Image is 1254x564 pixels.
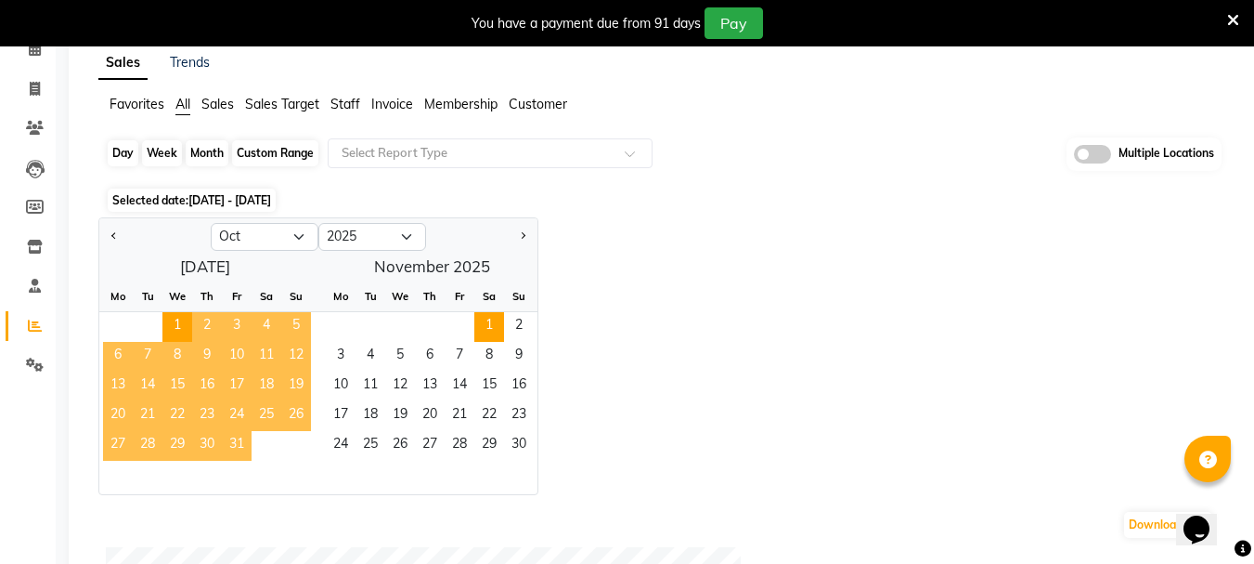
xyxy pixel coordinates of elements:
[474,401,504,431] span: 22
[252,342,281,372] span: 11
[162,342,192,372] div: Wednesday, October 8, 2025
[281,342,311,372] div: Sunday, October 12, 2025
[245,96,319,112] span: Sales Target
[192,312,222,342] div: Thursday, October 2, 2025
[252,372,281,401] div: Saturday, October 18, 2025
[222,312,252,342] div: Friday, October 3, 2025
[281,312,311,342] span: 5
[504,312,534,342] span: 2
[103,342,133,372] div: Monday, October 6, 2025
[192,342,222,372] div: Thursday, October 9, 2025
[192,431,222,461] span: 30
[415,401,445,431] span: 20
[192,372,222,401] div: Thursday, October 16, 2025
[326,372,356,401] span: 10
[222,431,252,461] span: 31
[175,96,190,112] span: All
[415,401,445,431] div: Thursday, November 20, 2025
[385,282,415,311] div: We
[415,282,445,311] div: Th
[474,431,504,461] span: 29
[222,342,252,372] div: Friday, October 10, 2025
[445,401,474,431] div: Friday, November 21, 2025
[504,282,534,311] div: Su
[98,46,148,80] a: Sales
[192,342,222,372] span: 9
[504,312,534,342] div: Sunday, November 2, 2025
[192,282,222,311] div: Th
[445,431,474,461] div: Friday, November 28, 2025
[474,401,504,431] div: Saturday, November 22, 2025
[162,312,192,342] div: Wednesday, October 1, 2025
[281,282,311,311] div: Su
[371,96,413,112] span: Invoice
[415,372,445,401] span: 13
[445,372,474,401] span: 14
[222,312,252,342] span: 3
[252,401,281,431] div: Saturday, October 25, 2025
[474,312,504,342] div: Saturday, November 1, 2025
[162,431,192,461] span: 29
[252,342,281,372] div: Saturday, October 11, 2025
[162,312,192,342] span: 1
[385,401,415,431] div: Wednesday, November 19, 2025
[162,372,192,401] div: Wednesday, October 15, 2025
[415,372,445,401] div: Thursday, November 13, 2025
[385,401,415,431] span: 19
[108,189,276,212] span: Selected date:
[356,342,385,372] span: 4
[474,312,504,342] span: 1
[222,431,252,461] div: Friday, October 31, 2025
[192,312,222,342] span: 2
[385,372,415,401] div: Wednesday, November 12, 2025
[252,282,281,311] div: Sa
[326,342,356,372] div: Monday, November 3, 2025
[415,342,445,372] span: 6
[281,401,311,431] span: 26
[445,342,474,372] span: 7
[222,401,252,431] div: Friday, October 24, 2025
[705,7,763,39] button: Pay
[356,342,385,372] div: Tuesday, November 4, 2025
[356,401,385,431] div: Tuesday, November 18, 2025
[356,372,385,401] span: 11
[504,342,534,372] div: Sunday, November 9, 2025
[474,342,504,372] div: Saturday, November 8, 2025
[415,431,445,461] span: 27
[504,372,534,401] div: Sunday, November 16, 2025
[252,312,281,342] span: 4
[162,401,192,431] div: Wednesday, October 22, 2025
[385,431,415,461] span: 26
[192,401,222,431] span: 23
[222,372,252,401] div: Friday, October 17, 2025
[472,14,701,33] div: You have a payment due from 91 days
[504,401,534,431] span: 23
[133,342,162,372] div: Tuesday, October 7, 2025
[415,431,445,461] div: Thursday, November 27, 2025
[162,282,192,311] div: We
[133,342,162,372] span: 7
[133,372,162,401] div: Tuesday, October 14, 2025
[162,431,192,461] div: Wednesday, October 29, 2025
[474,372,504,401] span: 15
[103,282,133,311] div: Mo
[192,431,222,461] div: Thursday, October 30, 2025
[281,401,311,431] div: Sunday, October 26, 2025
[142,140,182,166] div: Week
[252,401,281,431] span: 25
[192,401,222,431] div: Thursday, October 23, 2025
[445,342,474,372] div: Friday, November 7, 2025
[474,372,504,401] div: Saturday, November 15, 2025
[1124,512,1212,538] button: Download PDF
[281,312,311,342] div: Sunday, October 5, 2025
[356,401,385,431] span: 18
[504,401,534,431] div: Sunday, November 23, 2025
[222,342,252,372] span: 10
[281,342,311,372] span: 12
[103,401,133,431] span: 20
[133,431,162,461] div: Tuesday, October 28, 2025
[192,372,222,401] span: 16
[170,54,210,71] a: Trends
[162,342,192,372] span: 8
[103,372,133,401] span: 13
